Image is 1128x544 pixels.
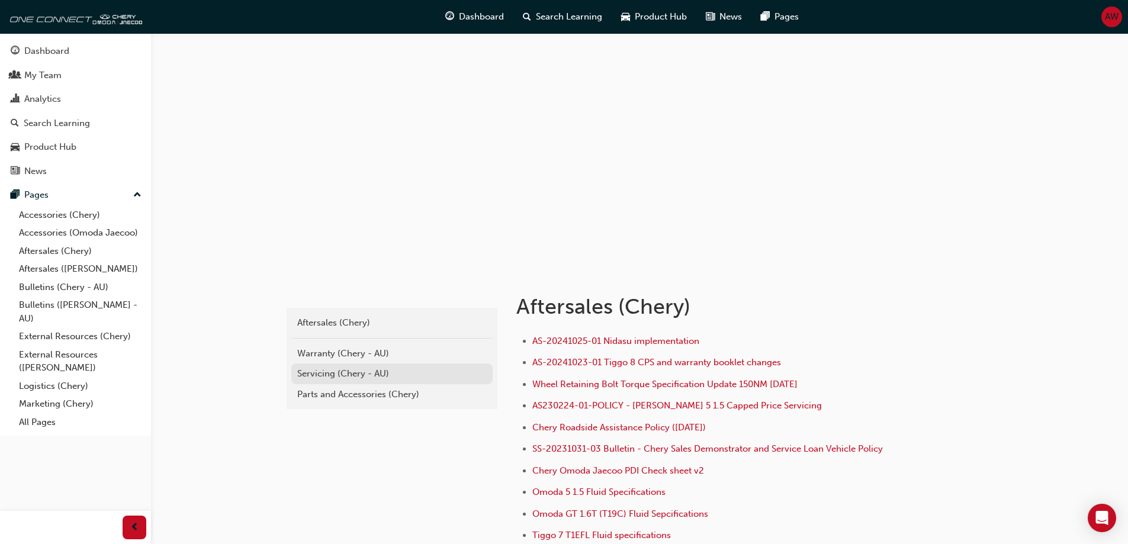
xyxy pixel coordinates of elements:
span: Product Hub [635,10,687,24]
span: search-icon [523,9,531,24]
a: Chery Omoda Jaecoo PDI Check sheet v2 [532,465,704,476]
span: pages-icon [11,190,20,201]
a: Dashboard [5,40,146,62]
span: Search Learning [536,10,602,24]
a: Omoda GT 1.6T (T19C) Fluid Sepcifications [532,508,708,519]
a: AS-20241023-01 Tiggo 8 CPS and warranty booklet changes [532,357,781,368]
h1: Aftersales (Chery) [516,294,905,320]
div: Servicing (Chery - AU) [297,367,487,381]
a: Parts and Accessories (Chery) [291,384,493,405]
span: guage-icon [11,46,20,57]
a: News [5,160,146,182]
span: news-icon [706,9,715,24]
div: News [24,165,47,178]
a: search-iconSearch Learning [513,5,612,29]
span: search-icon [11,118,19,129]
a: pages-iconPages [751,5,808,29]
a: Search Learning [5,112,146,134]
a: Accessories (Omoda Jaecoo) [14,224,146,242]
span: News [719,10,742,24]
span: AW [1105,10,1119,24]
div: Dashboard [24,44,69,58]
span: up-icon [133,188,142,203]
span: people-icon [11,70,20,81]
a: AS230224-01-POLICY - [PERSON_NAME] 5 1.5 Capped Price Servicing [532,400,822,411]
a: Tiggo 7 T1EFL Fluid specifications [532,530,671,540]
a: SS-20231031-03 Bulletin - Chery Sales Demonstrator and Service Loan Vehicle Policy [532,443,883,454]
button: AW [1101,7,1122,27]
a: car-iconProduct Hub [612,5,696,29]
a: Product Hub [5,136,146,158]
span: chart-icon [11,94,20,105]
span: Pages [775,10,799,24]
a: Aftersales ([PERSON_NAME]) [14,260,146,278]
div: Product Hub [24,140,76,154]
a: My Team [5,65,146,86]
a: news-iconNews [696,5,751,29]
a: Wheel Retaining Bolt Torque Specification Update 150NM [DATE] [532,379,798,390]
a: Marketing (Chery) [14,395,146,413]
div: Pages [24,188,49,202]
a: Aftersales (Chery) [14,242,146,260]
a: Accessories (Chery) [14,206,146,224]
a: All Pages [14,413,146,432]
a: guage-iconDashboard [436,5,513,29]
a: Warranty (Chery - AU) [291,343,493,364]
a: Logistics (Chery) [14,377,146,395]
div: Warranty (Chery - AU) [297,347,487,360]
span: news-icon [11,166,20,177]
span: car-icon [621,9,630,24]
button: DashboardMy TeamAnalyticsSearch LearningProduct HubNews [5,38,146,184]
a: Bulletins ([PERSON_NAME] - AU) [14,296,146,327]
span: car-icon [11,142,20,153]
span: prev-icon [130,520,139,535]
a: Aftersales (Chery) [291,313,493,333]
a: AS-20241025-01 Nidasu implementation [532,336,699,346]
div: Aftersales (Chery) [297,316,487,330]
a: Servicing (Chery - AU) [291,363,493,384]
a: Analytics [5,88,146,110]
div: Analytics [24,92,61,106]
span: pages-icon [761,9,770,24]
div: My Team [24,69,62,82]
a: Chery Roadside Assistance Policy ([DATE]) [532,422,706,433]
a: External Resources ([PERSON_NAME]) [14,346,146,377]
div: Open Intercom Messenger [1088,504,1116,532]
img: oneconnect [6,5,142,28]
a: Bulletins (Chery - AU) [14,278,146,297]
span: Dashboard [459,10,504,24]
a: External Resources (Chery) [14,327,146,346]
button: Pages [5,184,146,206]
div: Search Learning [24,117,90,130]
span: guage-icon [445,9,454,24]
div: Parts and Accessories (Chery) [297,388,487,401]
a: Omoda 5 1.5 Fluid Specifications [532,487,666,497]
